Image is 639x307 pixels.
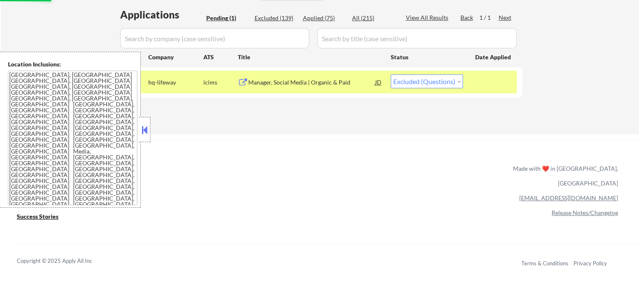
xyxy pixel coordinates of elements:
a: Terms & Conditions [521,260,568,267]
div: View All Results [406,13,451,22]
a: Privacy Policy [573,260,607,267]
div: Company [148,53,203,61]
div: All (215) [352,14,394,22]
div: icims [203,78,238,87]
div: Back [460,13,474,22]
div: Copyright © 2025 Apply All Inc [17,257,113,265]
div: 1 / 1 [479,13,499,22]
a: Release Notes/Changelog [552,209,618,216]
input: Search by company (case sensitive) [120,28,309,48]
div: Applications [120,10,203,20]
div: Location Inclusions: [8,60,137,69]
div: Manager, Social Media | Organic & Paid [248,78,375,87]
div: Applied (75) [303,14,345,22]
div: JD [374,74,383,90]
a: Success Stories [17,212,70,223]
div: Date Applied [475,53,512,61]
input: Search by title (case sensitive) [317,28,517,48]
div: Next [499,13,512,22]
div: ATS [203,53,238,61]
a: [EMAIL_ADDRESS][DOMAIN_NAME] [519,194,618,201]
div: hq-lifeway [148,78,203,87]
div: Status [391,49,463,64]
div: Made with ❤️ in [GEOGRAPHIC_DATA], [GEOGRAPHIC_DATA] [510,161,618,191]
div: Pending (1) [206,14,248,22]
u: Success Stories [17,213,58,220]
div: Title [238,53,383,61]
a: Refer & earn free applications 👯‍♀️ [17,173,337,182]
div: Excluded (139) [255,14,297,22]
